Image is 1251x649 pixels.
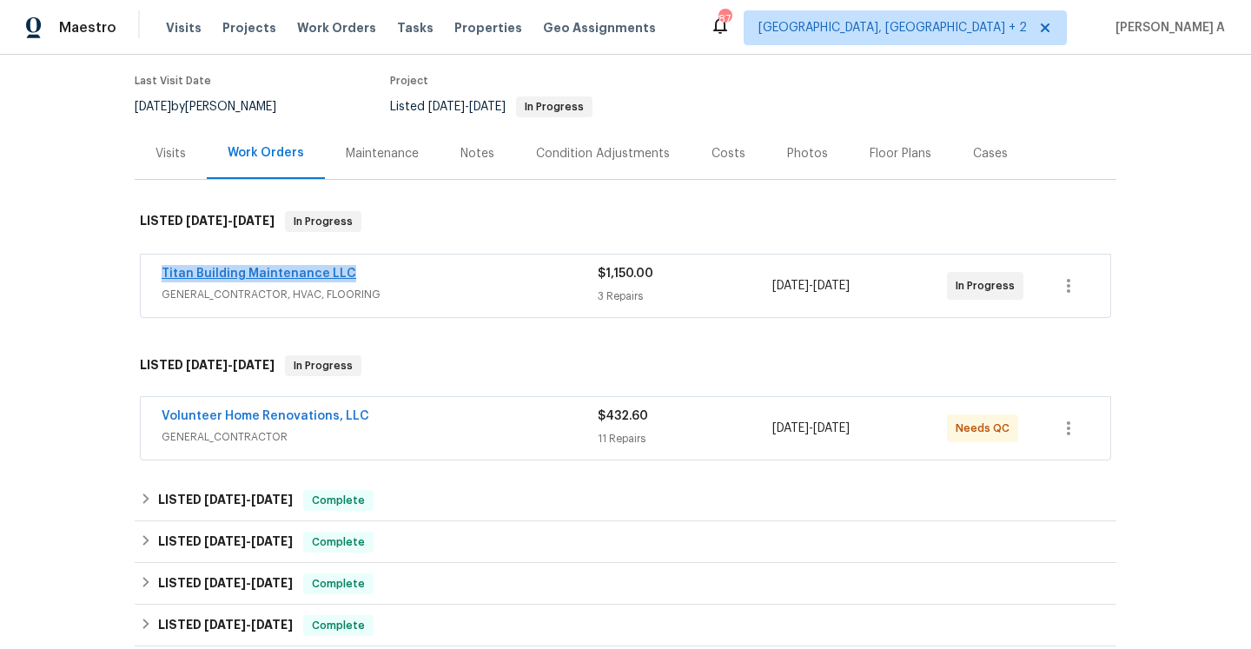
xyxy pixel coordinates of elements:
[166,19,202,36] span: Visits
[1109,19,1225,36] span: [PERSON_NAME] A
[305,492,372,509] span: Complete
[390,101,592,113] span: Listed
[140,211,275,232] h6: LISTED
[135,521,1116,563] div: LISTED [DATE]-[DATE]Complete
[772,420,850,437] span: -
[156,145,186,162] div: Visits
[813,280,850,292] span: [DATE]
[305,533,372,551] span: Complete
[59,19,116,36] span: Maestro
[813,422,850,434] span: [DATE]
[204,619,293,631] span: -
[135,101,171,113] span: [DATE]
[135,605,1116,646] div: LISTED [DATE]-[DATE]Complete
[135,338,1116,394] div: LISTED [DATE]-[DATE]In Progress
[598,430,772,447] div: 11 Repairs
[251,619,293,631] span: [DATE]
[772,422,809,434] span: [DATE]
[305,617,372,634] span: Complete
[186,215,275,227] span: -
[251,493,293,506] span: [DATE]
[135,96,297,117] div: by [PERSON_NAME]
[204,493,293,506] span: -
[204,619,246,631] span: [DATE]
[956,277,1022,295] span: In Progress
[397,22,434,34] span: Tasks
[222,19,276,36] span: Projects
[140,355,275,376] h6: LISTED
[158,573,293,594] h6: LISTED
[469,101,506,113] span: [DATE]
[204,493,246,506] span: [DATE]
[287,357,360,374] span: In Progress
[297,19,376,36] span: Work Orders
[956,420,1016,437] span: Needs QC
[787,145,828,162] div: Photos
[428,101,465,113] span: [DATE]
[428,101,506,113] span: -
[712,145,745,162] div: Costs
[772,277,850,295] span: -
[158,532,293,553] h6: LISTED
[287,213,360,230] span: In Progress
[390,76,428,86] span: Project
[598,268,653,280] span: $1,150.00
[204,577,293,589] span: -
[543,19,656,36] span: Geo Assignments
[536,145,670,162] div: Condition Adjustments
[135,76,211,86] span: Last Visit Date
[186,215,228,227] span: [DATE]
[204,535,293,547] span: -
[460,145,494,162] div: Notes
[162,268,356,280] a: Titan Building Maintenance LLC
[135,563,1116,605] div: LISTED [DATE]-[DATE]Complete
[228,144,304,162] div: Work Orders
[233,359,275,371] span: [DATE]
[162,286,598,303] span: GENERAL_CONTRACTOR, HVAC, FLOORING
[518,102,591,112] span: In Progress
[346,145,419,162] div: Maintenance
[251,577,293,589] span: [DATE]
[973,145,1008,162] div: Cases
[870,145,931,162] div: Floor Plans
[135,480,1116,521] div: LISTED [DATE]-[DATE]Complete
[162,428,598,446] span: GENERAL_CONTRACTOR
[186,359,228,371] span: [DATE]
[233,215,275,227] span: [DATE]
[204,577,246,589] span: [DATE]
[305,575,372,593] span: Complete
[772,280,809,292] span: [DATE]
[758,19,1027,36] span: [GEOGRAPHIC_DATA], [GEOGRAPHIC_DATA] + 2
[251,535,293,547] span: [DATE]
[186,359,275,371] span: -
[204,535,246,547] span: [DATE]
[158,615,293,636] h6: LISTED
[598,288,772,305] div: 3 Repairs
[162,410,369,422] a: Volunteer Home Renovations, LLC
[135,194,1116,249] div: LISTED [DATE]-[DATE]In Progress
[158,490,293,511] h6: LISTED
[454,19,522,36] span: Properties
[598,410,648,422] span: $432.60
[718,10,731,28] div: 87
